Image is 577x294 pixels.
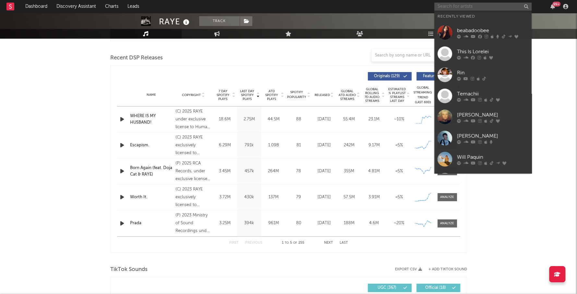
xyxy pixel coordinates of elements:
[434,64,532,85] a: Rin
[388,194,410,201] div: <5%
[130,142,173,149] a: Escapism.
[363,194,385,201] div: 3.91M
[416,284,460,292] button: Official(18)
[552,2,560,6] div: 99 +
[457,69,528,77] div: Rin
[338,89,356,101] span: Global ATD Audio Streams
[214,194,235,201] div: 3.72M
[388,142,410,149] div: <5%
[239,168,260,175] div: 457k
[175,186,211,209] div: (C) 2023 RAYE exclusively licensed to Human Re Sources
[363,87,381,103] span: Global Rolling 7D Audio Streams
[293,241,297,244] span: of
[182,93,201,97] span: Copyright
[245,241,262,245] button: Previous
[287,142,310,149] div: 81
[130,194,173,201] a: Worth It.
[457,48,528,55] div: This Is Lorelei
[434,22,532,43] a: beabadoobee
[340,241,348,245] button: Last
[175,134,211,157] div: (C) 2023 RAYE exclusively licensed to Human Re Sources
[315,93,330,97] span: Released
[413,85,433,105] div: Global Streaming Trend (Last 60D)
[313,194,335,201] div: [DATE]
[422,268,467,271] button: + Add TikTok Sound
[275,239,311,247] div: 1 5 255
[313,168,335,175] div: [DATE]
[287,90,306,100] span: Spotify Popularity
[130,92,173,97] div: Name
[338,194,360,201] div: 57.5M
[434,170,532,191] a: [PERSON_NAME]
[239,142,260,149] div: 791k
[263,142,284,149] div: 1.09B
[457,153,528,161] div: Will Paquin
[395,267,422,271] button: Export CSV
[434,149,532,170] a: Will Paquin
[388,87,406,103] span: Estimated % Playlist Streams Last Day
[130,165,173,178] div: Born Again (feat. Doja Cat & RAYE)
[175,212,211,235] div: (P) 2023 Ministry of Sound Recordings under exclusive licence
[214,142,235,149] div: 6.29M
[363,220,385,227] div: 4.6M
[285,241,289,244] span: to
[263,116,284,123] div: 44.5M
[239,194,260,201] div: 430k
[363,168,385,175] div: 4.81M
[175,160,211,183] div: (P) 2025 RCA Records, under exclusive license from Lloud Co.
[338,168,360,175] div: 355M
[434,43,532,64] a: This Is Lorelei
[214,220,235,227] div: 3.25M
[363,116,385,123] div: 23.1M
[263,89,280,101] span: ATD Spotify Plays
[263,168,284,175] div: 264M
[338,142,360,149] div: 242M
[368,284,412,292] button: UGC(367)
[434,128,532,149] a: [PERSON_NAME]
[457,27,528,34] div: beabadoobee
[313,220,335,227] div: [DATE]
[434,85,532,106] a: Temachii
[338,220,360,227] div: 188M
[130,113,173,126] a: WHERE IS MY HUSBAND!
[438,13,528,20] div: Recently Viewed
[457,111,528,119] div: [PERSON_NAME]
[263,194,284,201] div: 137M
[338,116,360,123] div: 55.4M
[287,194,310,201] div: 79
[214,116,235,123] div: 18.6M
[457,90,528,98] div: Temachii
[130,220,173,227] a: Prada
[434,106,532,128] a: [PERSON_NAME]
[287,220,310,227] div: 80
[199,16,240,26] button: Track
[239,89,256,101] span: Last Day Spotify Plays
[372,53,440,58] input: Search by song name or URL
[159,16,191,27] div: RAYE
[313,116,335,123] div: [DATE]
[239,220,260,227] div: 394k
[388,220,410,227] div: ~ 20 %
[263,220,284,227] div: 961M
[229,241,239,245] button: First
[214,89,232,101] span: 7 Day Spotify Plays
[324,241,333,245] button: Next
[416,72,460,80] button: Features(126)
[550,4,555,9] button: 99+
[287,168,310,175] div: 78
[363,142,385,149] div: 9.17M
[372,286,402,290] span: UGC ( 367 )
[313,142,335,149] div: [DATE]
[388,116,410,123] div: ~ 10 %
[368,72,412,80] button: Originals(129)
[428,268,467,271] button: + Add TikTok Sound
[421,286,451,290] span: Official ( 18 )
[175,108,211,131] div: (C) 2025 RAYE under exclusive license to Human Re Sources
[372,74,402,78] span: Originals ( 129 )
[287,116,310,123] div: 88
[434,3,532,11] input: Search for artists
